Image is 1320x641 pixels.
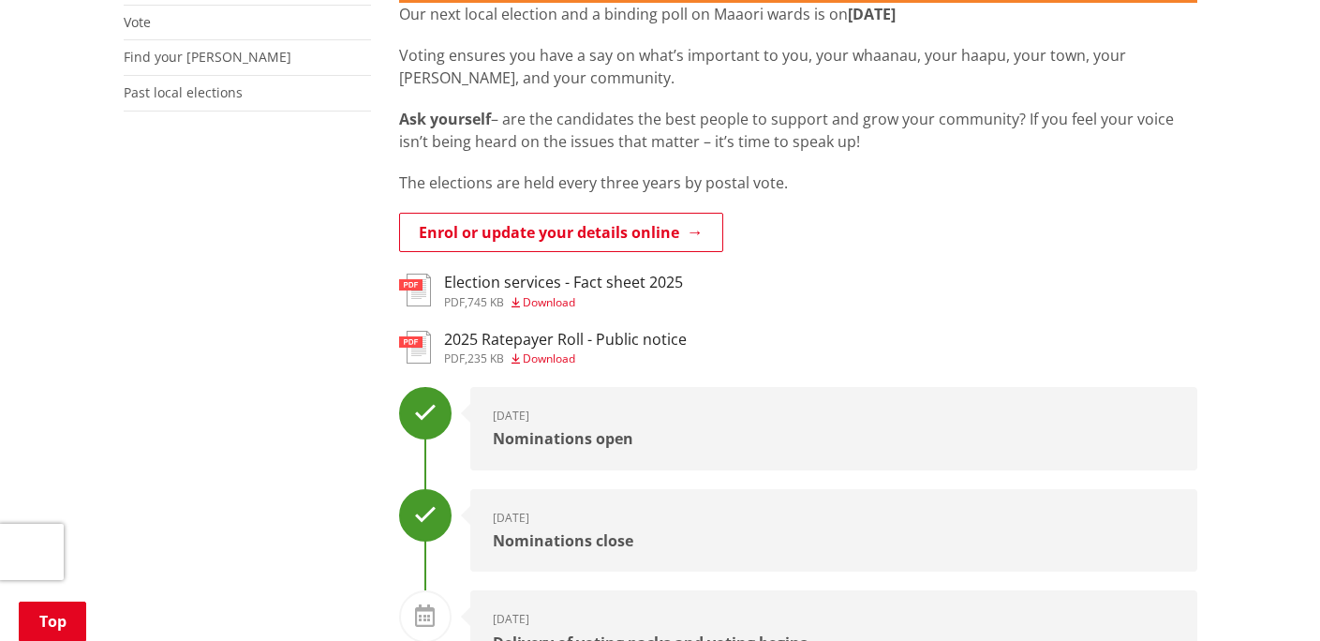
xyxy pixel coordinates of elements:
[493,613,1175,625] div: [DATE]
[493,512,1175,524] div: [DATE]
[444,274,683,291] h3: Election services - Fact sheet 2025
[493,410,1175,422] div: [DATE]
[399,3,1197,25] p: Our next local election and a binding poll on Maaori wards is on
[467,294,504,310] span: 745 KB
[399,331,431,364] img: document-pdf.svg
[399,331,687,365] a: 2025 Ratepayer Roll - Public notice pdf,235 KB Download
[467,350,504,366] span: 235 KB
[399,274,431,306] img: document-pdf.svg
[523,350,575,366] span: Download
[493,533,1175,550] div: Nominations close
[399,213,723,252] a: Enrol or update your details online
[124,48,291,66] a: Find your [PERSON_NAME]
[399,108,1197,153] p: – are the candidates the best people to support and grow your community? If you feel your voice i...
[444,350,465,366] span: pdf
[124,83,243,101] a: Past local elections
[399,387,452,440] div: Done
[444,353,687,365] div: ,
[19,602,86,641] a: Top
[848,4,896,24] strong: [DATE]
[444,297,683,308] div: ,
[399,274,683,307] a: Election services - Fact sheet 2025 pdf,745 KB Download
[399,171,1197,194] p: The elections are held every three years by postal vote.
[124,13,151,31] a: Vote
[399,109,491,129] strong: Ask yourself
[444,331,687,349] h3: 2025 Ratepayer Roll - Public notice
[399,44,1197,89] p: Voting ensures you have a say on what’s important to you, your whaanau, your haapu, your town, yo...
[1234,562,1301,630] iframe: Messenger Launcher
[444,294,465,310] span: pdf
[399,489,452,542] div: Done
[493,431,1175,448] div: Nominations open
[523,294,575,310] span: Download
